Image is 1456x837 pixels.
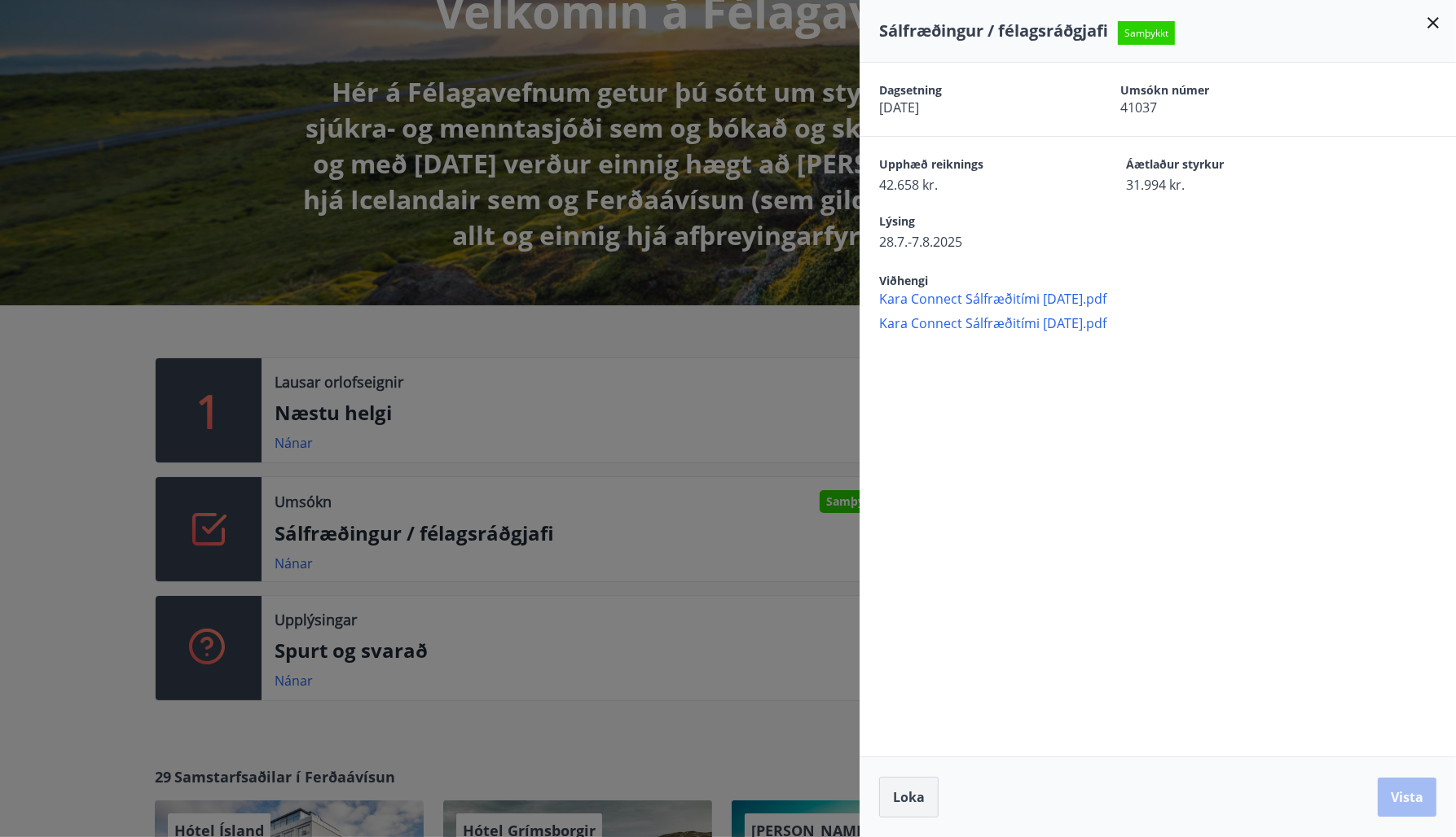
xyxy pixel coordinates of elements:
[1120,82,1304,99] span: Umsókn númer
[879,156,1070,176] span: Upphæð reiknings
[879,20,1108,42] span: Sálfræðingur / félagsráðgjafi
[879,176,1070,194] span: 42.658 kr.
[879,99,1063,116] span: [DATE]
[1127,156,1317,176] span: Áætlaður styrkur
[879,82,1063,99] span: Dagsetning
[893,788,925,806] span: Loka
[1118,21,1175,45] span: Samþykkt
[879,777,939,817] button: Loka
[1127,176,1317,194] span: 31.994 kr.
[879,233,1070,251] span: 28.7.-7.8.2025
[1120,99,1304,116] span: 41037
[879,213,1070,233] span: Lýsing
[879,290,1456,308] span: Kara Connect Sálfræðitími [DATE].pdf
[879,314,1456,332] span: Kara Connect Sálfræðitími [DATE].pdf
[879,273,928,288] span: Viðhengi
